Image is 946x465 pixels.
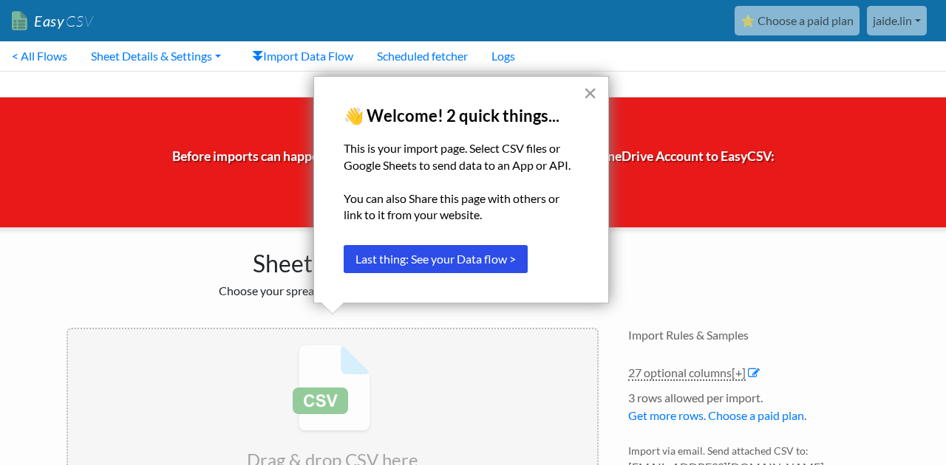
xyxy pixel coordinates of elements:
button: Close [583,81,597,105]
a: ⭐ Choose a paid plan [735,6,860,35]
iframe: Drift Widget Chat Controller [872,391,928,447]
a: Logs [480,41,527,71]
a: Scheduled fetcher [365,41,480,71]
span: CSV [64,12,93,30]
a: 27 optional columns[+] [628,365,746,381]
a: EasyCSV [12,6,93,36]
li: 3 rows allowed per import. [628,389,879,432]
a: Get more rows. Choose a paid plan. [628,408,806,422]
p: This is your import page. Select CSV files or Google Sheets to send data to an App or API. [344,140,579,173]
a: Import Data Flow [240,41,365,71]
h4: Import Rules & Samples [628,328,879,342]
a: jaide.lin [867,6,927,35]
p: You can also Share this page with others or link to it from your website. [344,190,579,224]
span: 👋 Required Before imports can happen to OneDrive. You must connect your Microsoft OneDrive Accoun... [172,119,775,199]
h2: Choose your spreadsheet below to import. [67,283,599,297]
p: 👋 Welcome! 2 quick things... [344,106,579,125]
a: Sheet Details & Settings [79,41,233,71]
button: Last thing: See your Data flow > [344,245,528,273]
h1: Sheet Import [67,242,599,278]
span: [+] [732,365,746,379]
